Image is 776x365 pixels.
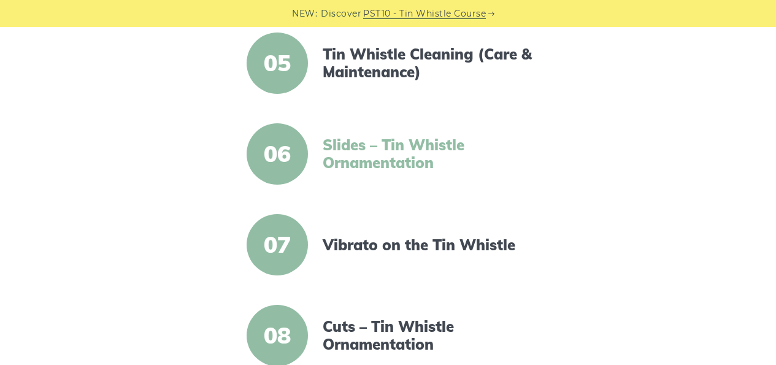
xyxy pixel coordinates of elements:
span: 05 [247,33,308,94]
span: Discover [321,7,361,21]
a: Cuts – Tin Whistle Ornamentation [323,318,534,353]
span: 07 [247,214,308,275]
a: Slides – Tin Whistle Ornamentation [323,136,534,172]
span: NEW: [292,7,317,21]
span: 06 [247,123,308,185]
a: PST10 - Tin Whistle Course [363,7,486,21]
a: Tin Whistle Cleaning (Care & Maintenance) [323,45,534,81]
a: Vibrato on the Tin Whistle [323,236,534,254]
